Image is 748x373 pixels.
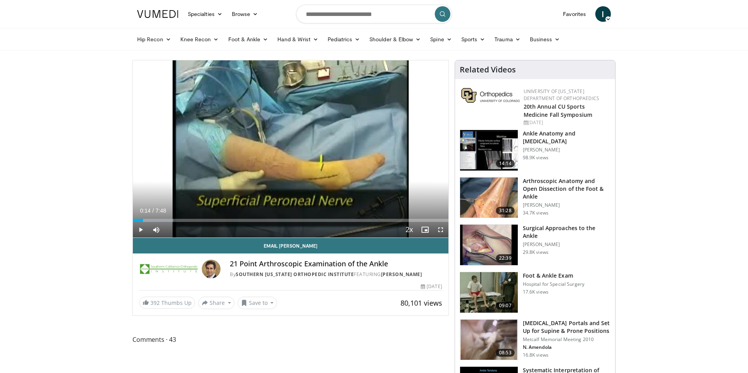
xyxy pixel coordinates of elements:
a: 08:53 [MEDICAL_DATA] Portals and Set Up for Supine & Prone Positions Metcalf Memorial Meeting 201... [460,319,610,361]
a: Shoulder & Elbow [365,32,425,47]
span: 09:07 [496,302,515,310]
img: d079e22e-f623-40f6-8657-94e85635e1da.150x105_q85_crop-smart_upscale.jpg [460,130,518,171]
span: 7:48 [155,208,166,214]
img: VuMedi Logo [137,10,178,18]
span: 392 [150,299,160,306]
p: Hospital for Special Surgery [523,281,584,287]
h3: Foot & Ankle Exam [523,272,584,280]
a: Spine [425,32,456,47]
h3: [MEDICAL_DATA] Portals and Set Up for Supine & Prone Positions [523,319,610,335]
span: 14:14 [496,160,515,167]
span: Comments 43 [132,334,449,345]
img: 27463190-6349-4d0c-bdb3-f372be2c3ba7.150x105_q85_crop-smart_upscale.jpg [460,225,518,265]
a: 09:07 Foot & Ankle Exam Hospital for Special Surgery 17.6K views [460,272,610,313]
input: Search topics, interventions [296,5,452,23]
h3: Arthroscopic Anatomy and Open Dissection of the Foot & Ankle [523,177,610,201]
p: 29.8K views [523,249,549,255]
a: I [595,6,611,22]
img: 355603a8-37da-49b6-856f-e00d7e9307d3.png.150x105_q85_autocrop_double_scale_upscale_version-0.2.png [461,88,520,103]
button: Fullscreen [433,222,448,238]
p: N. Amendola [523,344,610,350]
div: By FEATURING [230,271,442,278]
span: 31:28 [496,207,515,215]
p: [PERSON_NAME] [523,241,610,248]
a: Browse [227,6,263,22]
img: widescreen_open_anatomy_100000664_3.jpg.150x105_q85_crop-smart_upscale.jpg [460,178,518,218]
a: 392 Thumbs Up [139,297,195,309]
button: Play [133,222,148,238]
span: 80,101 views [400,298,442,308]
img: Southern California Orthopedic Institute [139,260,199,278]
a: Business [525,32,565,47]
img: amend3_3.png.150x105_q85_crop-smart_upscale.jpg [460,320,518,360]
h3: Surgical Approaches to the Ankle [523,224,610,240]
h4: 21 Point Arthroscopic Examination of the Ankle [230,260,442,268]
span: 0:14 [140,208,150,214]
a: Foot & Ankle [224,32,273,47]
a: Sports [457,32,490,47]
button: Mute [148,222,164,238]
p: 17.6K views [523,289,549,295]
a: [PERSON_NAME] [381,271,422,278]
button: Playback Rate [402,222,417,238]
a: Hand & Wrist [273,32,323,47]
span: / [152,208,154,214]
span: 08:53 [496,349,515,357]
a: Specialties [183,6,227,22]
a: 31:28 Arthroscopic Anatomy and Open Dissection of the Foot & Ankle [PERSON_NAME] 34.7K views [460,177,610,218]
a: Pediatrics [323,32,365,47]
img: 9953_3.png.150x105_q85_crop-smart_upscale.jpg [460,272,518,313]
div: Progress Bar [133,219,448,222]
div: [DATE] [421,283,442,290]
a: Knee Recon [176,32,224,47]
p: 98.9K views [523,155,549,161]
a: Favorites [558,6,591,22]
p: [PERSON_NAME] [523,147,610,153]
a: 14:14 Ankle Anatomy and [MEDICAL_DATA] [PERSON_NAME] 98.9K views [460,130,610,171]
button: Save to [238,297,277,309]
img: Avatar [202,260,221,278]
a: Hip Recon [132,32,176,47]
p: Metcalf Memorial Meeting 2010 [523,336,610,343]
button: Enable picture-in-picture mode [417,222,433,238]
video-js: Video Player [133,60,448,238]
a: 20th Annual CU Sports Medicine Fall Symposium [524,103,592,118]
p: 16.8K views [523,352,549,358]
div: [DATE] [524,119,609,126]
span: 22:39 [496,254,515,262]
a: Southern [US_STATE] Orthopedic Institute [236,271,354,278]
a: Email [PERSON_NAME] [133,238,448,253]
h4: Related Videos [460,65,516,74]
a: 22:39 Surgical Approaches to the Ankle [PERSON_NAME] 29.8K views [460,224,610,266]
p: [PERSON_NAME] [523,202,610,208]
a: University of [US_STATE] Department of Orthopaedics [524,88,599,102]
p: 34.7K views [523,210,549,216]
h3: Ankle Anatomy and [MEDICAL_DATA] [523,130,610,145]
button: Share [198,297,235,309]
a: Trauma [490,32,525,47]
